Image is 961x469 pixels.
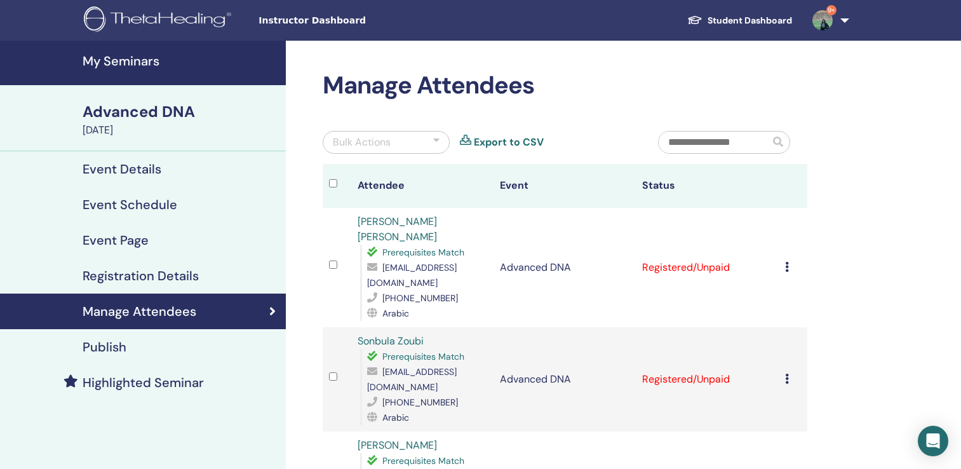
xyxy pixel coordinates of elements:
[83,197,177,212] h4: Event Schedule
[367,366,457,393] span: [EMAIL_ADDRESS][DOMAIN_NAME]
[382,308,409,319] span: Arabic
[677,9,802,32] a: Student Dashboard
[382,351,464,362] span: Prerequisites Match
[636,164,778,208] th: Status
[83,123,278,138] div: [DATE]
[367,262,457,289] span: [EMAIL_ADDRESS][DOMAIN_NAME]
[333,135,391,150] div: Bulk Actions
[358,438,437,452] a: [PERSON_NAME]
[75,101,286,138] a: Advanced DNA[DATE]
[83,233,149,248] h4: Event Page
[351,164,494,208] th: Attendee
[358,334,424,348] a: Sonbula Zoubi
[358,215,437,243] a: [PERSON_NAME] [PERSON_NAME]
[687,15,702,25] img: graduation-cap-white.svg
[83,375,204,390] h4: Highlighted Seminar
[83,161,161,177] h4: Event Details
[382,247,464,258] span: Prerequisites Match
[382,397,458,408] span: [PHONE_NUMBER]
[494,327,636,432] td: Advanced DNA
[826,5,837,15] span: 9+
[382,292,458,304] span: [PHONE_NUMBER]
[83,339,126,355] h4: Publish
[918,426,948,456] div: Open Intercom Messenger
[494,208,636,327] td: Advanced DNA
[83,268,199,283] h4: Registration Details
[83,304,196,319] h4: Manage Attendees
[382,412,409,423] span: Arabic
[83,101,278,123] div: Advanced DNA
[812,10,833,31] img: default.jpg
[494,164,636,208] th: Event
[474,135,544,150] a: Export to CSV
[83,53,278,69] h4: My Seminars
[382,455,464,466] span: Prerequisites Match
[84,6,236,35] img: logo.png
[259,14,449,27] span: Instructor Dashboard
[323,71,807,100] h2: Manage Attendees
